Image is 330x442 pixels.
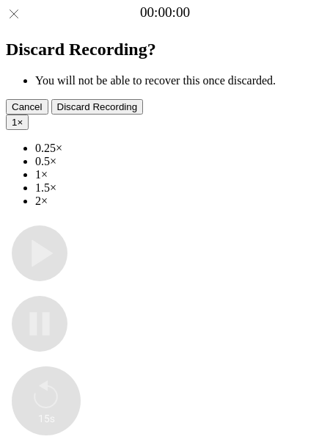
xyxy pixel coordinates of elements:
button: 1× [6,115,29,130]
li: 1× [35,168,324,181]
li: 2× [35,195,324,208]
li: 1.5× [35,181,324,195]
button: Cancel [6,99,48,115]
li: 0.25× [35,142,324,155]
li: 0.5× [35,155,324,168]
button: Discard Recording [51,99,144,115]
li: You will not be able to recover this once discarded. [35,74,324,87]
a: 00:00:00 [140,4,190,21]
h2: Discard Recording? [6,40,324,59]
span: 1 [12,117,17,128]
